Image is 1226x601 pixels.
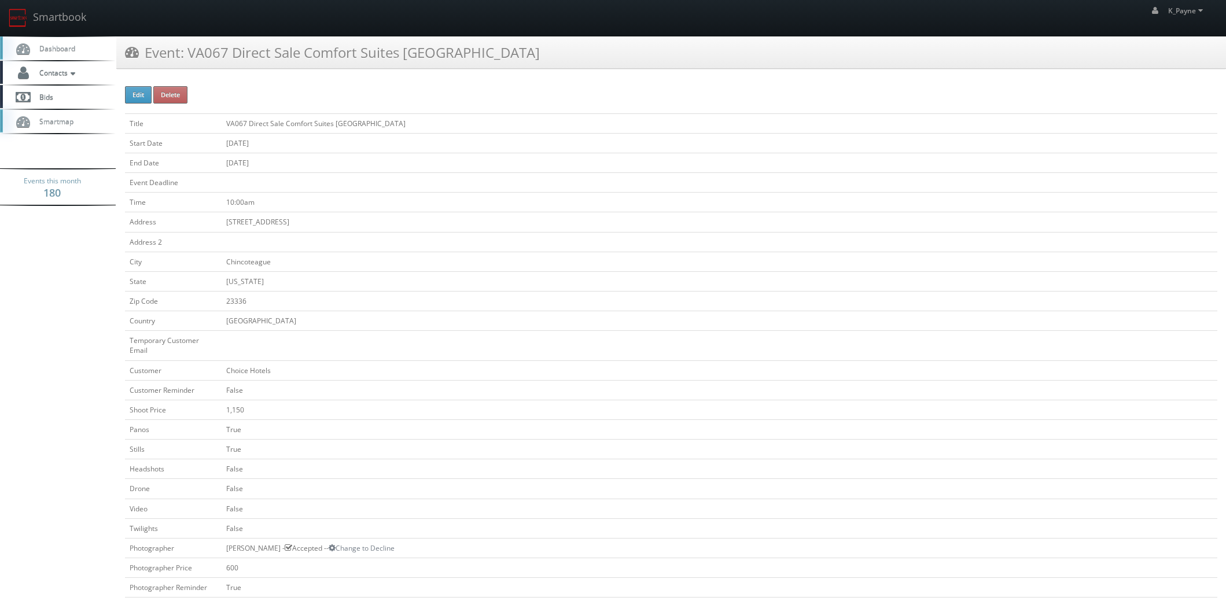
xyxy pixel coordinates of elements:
td: VA067 Direct Sale Comfort Suites [GEOGRAPHIC_DATA] [222,113,1217,133]
strong: 180 [43,186,61,200]
td: Shoot Price [125,400,222,419]
span: Bids [34,92,53,102]
td: Photographer [125,538,222,558]
span: Events this month [24,175,81,187]
a: Change to Decline [329,543,395,553]
td: 10:00am [222,193,1217,212]
td: Photographer Reminder [125,578,222,598]
td: 23336 [222,291,1217,311]
td: Zip Code [125,291,222,311]
td: True [222,419,1217,439]
td: Headshots [125,459,222,479]
span: Contacts [34,68,78,78]
td: Twilights [125,518,222,538]
td: Customer Reminder [125,380,222,400]
td: False [222,518,1217,538]
td: True [222,440,1217,459]
td: 1,150 [222,400,1217,419]
td: Country [125,311,222,331]
td: 600 [222,558,1217,577]
td: Choice Hotels [222,360,1217,380]
td: Chincoteague [222,252,1217,271]
td: City [125,252,222,271]
td: Temporary Customer Email [125,331,222,360]
td: Time [125,193,222,212]
td: [DATE] [222,153,1217,172]
td: Photographer Price [125,558,222,577]
td: True [222,578,1217,598]
button: Delete [153,86,187,104]
td: [DATE] [222,133,1217,153]
h3: Event: VA067 Direct Sale Comfort Suites [GEOGRAPHIC_DATA] [125,42,540,62]
td: Start Date [125,133,222,153]
td: False [222,459,1217,479]
img: smartbook-logo.png [9,9,27,27]
span: K_Payne [1168,6,1206,16]
td: False [222,380,1217,400]
td: Stills [125,440,222,459]
td: Event Deadline [125,173,222,193]
td: Address 2 [125,232,222,252]
td: False [222,479,1217,499]
td: Address [125,212,222,232]
td: Title [125,113,222,133]
td: [GEOGRAPHIC_DATA] [222,311,1217,331]
td: End Date [125,153,222,172]
td: [PERSON_NAME] - Accepted -- [222,538,1217,558]
td: State [125,271,222,291]
button: Edit [125,86,152,104]
td: [STREET_ADDRESS] [222,212,1217,232]
span: Smartmap [34,116,73,126]
td: [US_STATE] [222,271,1217,291]
td: Drone [125,479,222,499]
td: False [222,499,1217,518]
td: Video [125,499,222,518]
td: Panos [125,419,222,439]
span: Dashboard [34,43,75,53]
td: Customer [125,360,222,380]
